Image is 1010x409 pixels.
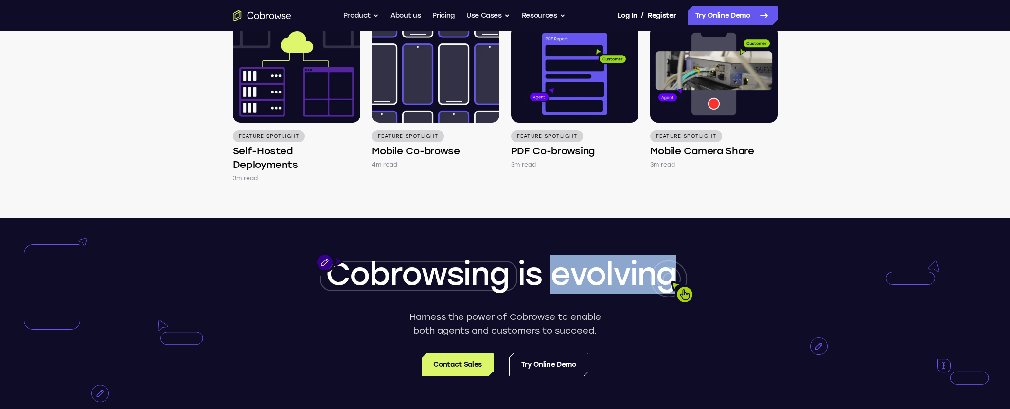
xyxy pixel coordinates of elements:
p: Feature Spotlight [372,130,444,142]
p: Feature Spotlight [650,130,722,142]
p: Feature Spotlight [233,130,305,142]
a: Go to the home page [233,10,291,21]
a: Feature Spotlight Mobile Camera Share 3m read [650,25,778,169]
button: Resources [522,6,566,25]
h4: Mobile Co-browse [372,144,460,158]
a: Contact Sales [422,353,493,376]
h4: PDF Co-browsing [511,144,595,158]
a: Register [648,6,676,25]
button: Product [343,6,379,25]
p: Harness the power of Cobrowse to enable both agents and customers to succeed. [406,310,604,337]
span: / [641,10,644,21]
a: About us [390,6,421,25]
p: 3m read [511,160,536,169]
span: evolving [550,255,676,293]
p: 3m read [650,160,675,169]
img: Self-Hosted Deployments [233,25,360,123]
button: Use Cases [466,6,510,25]
h4: Mobile Camera Share [650,144,754,158]
h4: Self-Hosted Deployments [233,144,360,171]
a: Pricing [432,6,455,25]
a: Feature Spotlight Mobile Co-browse 4m read [372,25,499,169]
p: 4m read [372,160,398,169]
a: Feature Spotlight PDF Co-browsing 3m read [511,25,638,169]
span: Cobrowsing [326,255,510,293]
p: Feature Spotlight [511,130,583,142]
img: PDF Co-browsing [511,25,638,123]
a: Try Online Demo [509,353,588,376]
img: Mobile Camera Share [650,25,778,123]
a: Log In [618,6,637,25]
a: Try Online Demo [688,6,778,25]
a: Feature Spotlight Self-Hosted Deployments 3m read [233,25,360,183]
p: 3m read [233,173,258,183]
img: Mobile Co-browse [372,25,499,123]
